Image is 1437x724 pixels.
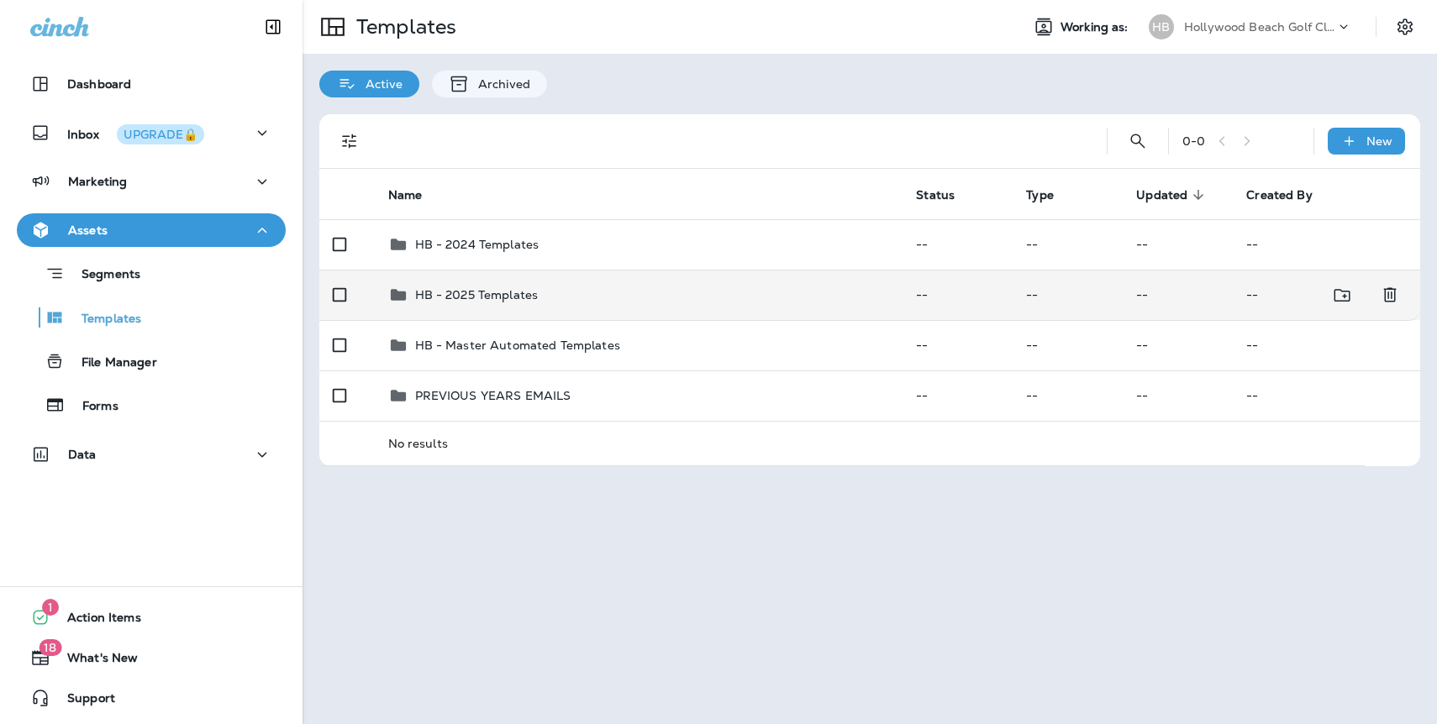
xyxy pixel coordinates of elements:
button: Templates [17,300,286,335]
button: Dashboard [17,67,286,101]
span: Updated [1136,188,1187,202]
span: 18 [39,639,61,656]
button: Move to folder [1325,278,1360,312]
p: New [1366,134,1392,148]
button: Assets [17,213,286,247]
p: Templates [350,14,456,39]
span: Support [50,691,115,711]
p: HB - Master Automated Templates [415,338,620,352]
span: 1 [42,599,59,616]
button: InboxUPGRADE🔒 [17,116,286,150]
td: -- [903,320,1013,370]
td: -- [1123,219,1233,270]
td: -- [1013,370,1123,421]
button: Settings [1390,12,1420,42]
button: Data [17,438,286,471]
button: 1Action Items [17,601,286,634]
span: Updated [1136,187,1209,202]
td: -- [1123,270,1233,320]
button: Forms [17,387,286,422]
td: -- [1013,320,1123,370]
p: Archived [470,77,530,91]
button: 18What's New [17,641,286,674]
p: Segments [65,267,140,284]
p: HB - 2024 Templates [415,238,540,251]
span: Status [916,188,955,202]
td: -- [1233,370,1420,421]
span: Type [1026,187,1076,202]
p: Marketing [68,175,127,188]
p: Inbox [67,124,204,142]
span: Name [388,187,445,202]
div: UPGRADE🔒 [124,129,197,140]
span: Type [1026,188,1054,202]
span: Working as: [1061,20,1132,34]
p: PREVIOUS YEARS EMAILS [415,389,571,402]
button: Filters [333,124,366,158]
button: Marketing [17,165,286,198]
button: Delete [1373,278,1407,312]
span: What's New [50,651,138,671]
td: -- [1013,219,1123,270]
td: -- [1233,320,1420,370]
span: Name [388,188,423,202]
button: Segments [17,255,286,291]
td: No results [375,421,1366,465]
span: Action Items [50,611,141,631]
td: -- [903,370,1013,421]
p: Templates [65,312,141,328]
p: File Manager [65,355,157,371]
button: Support [17,681,286,715]
p: Assets [68,223,108,237]
div: HB [1149,14,1174,39]
td: -- [1233,270,1365,320]
p: HB - 2025 Templates [415,288,539,302]
span: Created By [1246,187,1334,202]
td: -- [1013,270,1123,320]
button: Search Templates [1121,124,1155,158]
td: -- [1233,219,1420,270]
p: Active [357,77,403,91]
p: Data [68,448,97,461]
div: 0 - 0 [1182,134,1205,148]
td: -- [1123,320,1233,370]
p: Dashboard [67,77,131,91]
p: Forms [66,399,118,415]
td: -- [903,219,1013,270]
span: Created By [1246,188,1312,202]
p: Hollywood Beach Golf Club [1184,20,1335,34]
button: UPGRADE🔒 [117,124,204,144]
button: File Manager [17,344,286,379]
td: -- [1123,370,1233,421]
button: Collapse Sidebar [250,10,297,44]
td: -- [903,270,1013,320]
span: Status [916,187,976,202]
